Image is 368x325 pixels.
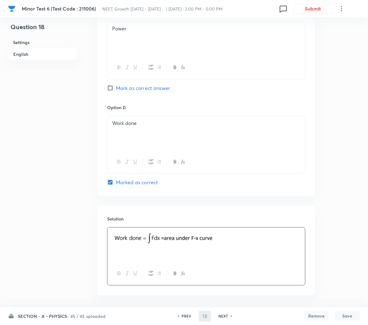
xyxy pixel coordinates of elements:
a: Company Logo [8,5,17,12]
button: Submit [293,4,333,14]
p: Power [112,25,300,32]
h4: Question 18 [8,22,77,37]
img: Company Logo [8,5,15,12]
p: Work done [112,120,300,127]
img: 03-09-25-03:47:56-PM [112,231,214,247]
h6: PREV [182,314,191,319]
button: Remove [304,311,329,321]
span: Marked as correct [116,179,158,186]
h6: Settings [8,37,77,48]
h6: Option D [107,104,305,111]
button: Save [335,311,360,321]
h6: 45 / 45 uploaded [70,313,106,320]
span: NEET Growth [DATE] - [DATE] ... | [DATE] · 2:00 PM - 5:00 PM [103,6,223,12]
span: Mark as correct answer [116,84,170,92]
span: Minor Test 6 (Test Code : 211006) [22,5,96,12]
h6: NEXT [219,314,228,319]
h6: SECTION - A - PHYSICS · [18,313,69,320]
h6: Solution [107,216,305,222]
h6: English [8,48,77,60]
